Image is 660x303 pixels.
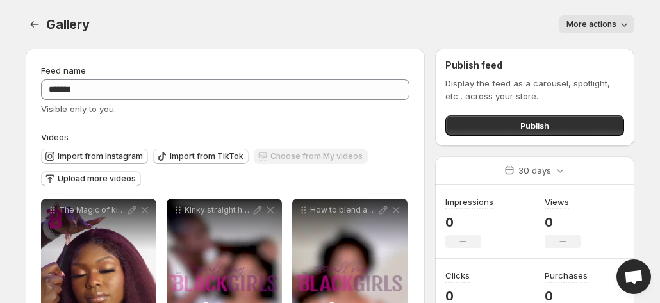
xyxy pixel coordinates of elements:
[545,215,581,230] p: 0
[566,19,616,29] span: More actions
[41,149,148,164] button: Import from Instagram
[41,65,86,76] span: Feed name
[445,195,493,208] h3: Impressions
[46,17,90,32] span: Gallery
[59,205,126,215] p: The Magic of kinky straight toallmyblackgirls Discover more at toallmyblackgirls
[616,259,651,294] a: Open chat
[445,115,624,136] button: Publish
[545,269,588,282] h3: Purchases
[41,132,69,142] span: Videos
[518,164,551,177] p: 30 days
[545,195,569,208] h3: Views
[153,149,249,164] button: Import from TikTok
[445,215,493,230] p: 0
[445,59,624,72] h2: Publish feed
[520,119,549,132] span: Publish
[41,104,116,114] span: Visible only to you.
[26,15,44,33] button: Settings
[185,205,251,215] p: Kinky straight hair in less than a minute Yes please Doesnt our model look gorgeous in our Kinky ...
[58,151,143,161] span: Import from Instagram
[58,174,136,184] span: Upload more videos
[41,171,141,186] button: Upload more videos
[559,15,634,33] button: More actions
[445,77,624,102] p: Display the feed as a carousel, spotlight, etc., across your store.
[445,269,470,282] h3: Clicks
[170,151,243,161] span: Import from TikTok
[310,205,377,215] p: How to blend a u-part wig in under a minute These wigs are beginner friendly Discover more at TOA...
